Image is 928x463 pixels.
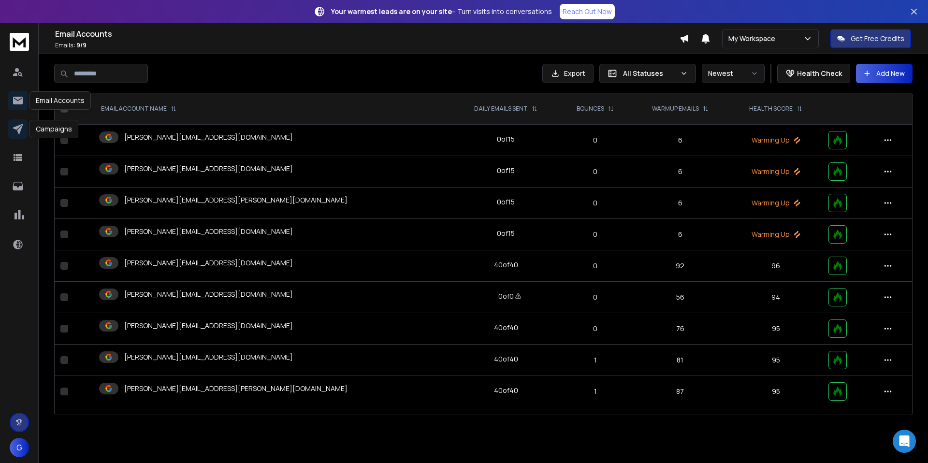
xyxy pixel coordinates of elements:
[10,33,29,51] img: logo
[735,230,817,239] p: Warming Up
[631,345,729,376] td: 81
[124,321,293,331] p: [PERSON_NAME][EMAIL_ADDRESS][DOMAIN_NAME]
[565,230,625,239] p: 0
[702,64,765,83] button: Newest
[777,64,850,83] button: Health Check
[494,323,518,333] div: 40 of 40
[830,29,911,48] button: Get Free Credits
[124,384,348,393] p: [PERSON_NAME][EMAIL_ADDRESS][PERSON_NAME][DOMAIN_NAME]
[331,7,452,16] strong: Your warmest leads are on your site
[494,354,518,364] div: 40 of 40
[498,291,514,301] div: 0 of 0
[55,42,680,49] p: Emails :
[565,135,625,145] p: 0
[631,188,729,219] td: 6
[563,7,612,16] p: Reach Out Now
[631,250,729,282] td: 92
[497,197,515,207] div: 0 of 15
[623,69,676,78] p: All Statuses
[631,156,729,188] td: 6
[565,355,625,365] p: 1
[729,313,823,345] td: 95
[749,105,793,113] p: HEALTH SCORE
[124,195,348,205] p: [PERSON_NAME][EMAIL_ADDRESS][PERSON_NAME][DOMAIN_NAME]
[10,438,29,457] button: G
[735,198,817,208] p: Warming Up
[497,166,515,175] div: 0 of 15
[893,430,916,453] div: Open Intercom Messenger
[494,260,518,270] div: 40 of 40
[124,132,293,142] p: [PERSON_NAME][EMAIL_ADDRESS][DOMAIN_NAME]
[631,376,729,407] td: 87
[497,229,515,238] div: 0 of 15
[565,198,625,208] p: 0
[631,282,729,313] td: 56
[735,167,817,176] p: Warming Up
[565,167,625,176] p: 0
[29,120,78,138] div: Campaigns
[124,289,293,299] p: [PERSON_NAME][EMAIL_ADDRESS][DOMAIN_NAME]
[565,261,625,271] p: 0
[729,376,823,407] td: 95
[55,28,680,40] h1: Email Accounts
[76,41,87,49] span: 9 / 9
[124,258,293,268] p: [PERSON_NAME][EMAIL_ADDRESS][DOMAIN_NAME]
[652,105,699,113] p: WARMUP EMAILS
[29,91,91,110] div: Email Accounts
[729,282,823,313] td: 94
[101,105,176,113] div: EMAIL ACCOUNT NAME
[542,64,594,83] button: Export
[729,250,823,282] td: 96
[565,324,625,333] p: 0
[577,105,604,113] p: BOUNCES
[497,134,515,144] div: 0 of 15
[565,387,625,396] p: 1
[124,352,293,362] p: [PERSON_NAME][EMAIL_ADDRESS][DOMAIN_NAME]
[797,69,842,78] p: Health Check
[331,7,552,16] p: – Turn visits into conversations
[856,64,913,83] button: Add New
[124,164,293,174] p: [PERSON_NAME][EMAIL_ADDRESS][DOMAIN_NAME]
[474,105,528,113] p: DAILY EMAILS SENT
[494,386,518,395] div: 40 of 40
[631,125,729,156] td: 6
[729,345,823,376] td: 95
[560,4,615,19] a: Reach Out Now
[565,292,625,302] p: 0
[631,219,729,250] td: 6
[735,135,817,145] p: Warming Up
[124,227,293,236] p: [PERSON_NAME][EMAIL_ADDRESS][DOMAIN_NAME]
[851,34,904,43] p: Get Free Credits
[728,34,779,43] p: My Workspace
[631,313,729,345] td: 76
